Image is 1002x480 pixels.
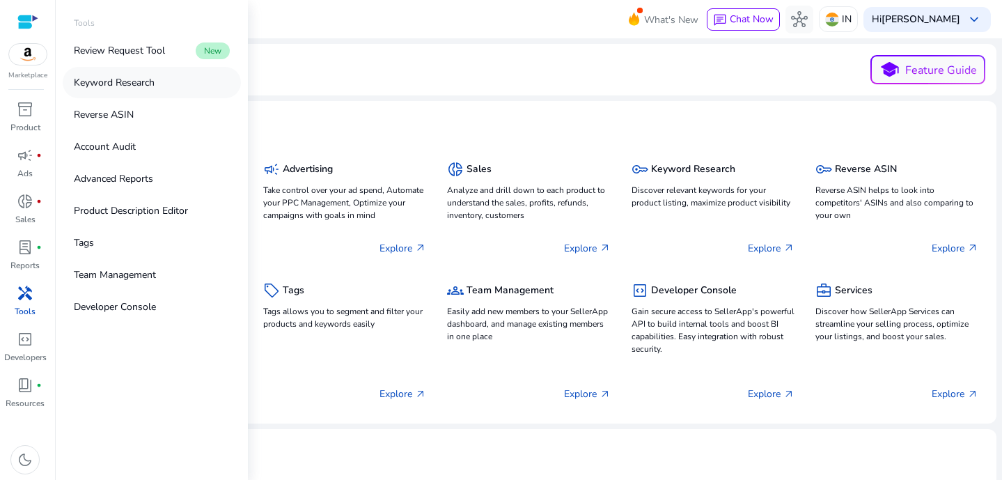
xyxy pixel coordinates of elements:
[379,387,426,401] p: Explore
[36,382,42,388] span: fiber_manual_record
[707,8,780,31] button: chatChat Now
[447,161,464,178] span: donut_small
[263,184,426,222] p: Take control over your ad spend, Automate your PPC Management, Optimize your campaigns with goals...
[835,285,872,297] h5: Services
[815,305,978,343] p: Discover how SellerApp Services can streamline your selling process, optimize your listings, and ...
[564,241,611,256] p: Explore
[713,13,727,27] span: chat
[39,22,68,33] div: v 4.0.25
[748,241,794,256] p: Explore
[379,241,426,256] p: Explore
[17,377,33,394] span: book_4
[932,241,978,256] p: Explore
[748,387,794,401] p: Explore
[74,139,136,154] p: Account Audit
[10,121,40,134] p: Product
[17,239,33,256] span: lab_profile
[783,389,794,400] span: arrow_outward
[967,242,978,254] span: arrow_outward
[154,82,235,91] div: Keywords by Traffic
[447,305,610,343] p: Easily add new members to your SellerApp dashboard, and manage existing members in one place
[632,161,648,178] span: key
[74,203,188,218] p: Product Description Editor
[74,75,155,90] p: Keyword Research
[785,6,813,33] button: hub
[17,147,33,164] span: campaign
[17,451,33,468] span: dark_mode
[8,70,47,81] p: Marketplace
[632,282,648,299] span: code_blocks
[15,213,36,226] p: Sales
[74,107,134,122] p: Reverse ASIN
[632,184,794,209] p: Discover relevant keywords for your product listing, maximize product visibility
[74,43,165,58] p: Review Request Tool
[263,161,280,178] span: campaign
[36,245,42,250] span: fiber_manual_record
[36,36,153,47] div: Domain: [DOMAIN_NAME]
[6,397,45,410] p: Resources
[9,44,47,65] img: amazon.svg
[10,259,40,272] p: Reports
[415,242,426,254] span: arrow_outward
[835,164,897,176] h5: Reverse ASIN
[600,389,611,400] span: arrow_outward
[825,13,839,26] img: in.svg
[36,153,42,158] span: fiber_manual_record
[15,305,36,318] p: Tools
[870,55,985,84] button: schoolFeature Guide
[74,300,156,314] p: Developer Console
[783,242,794,254] span: arrow_outward
[815,184,978,222] p: Reverse ASIN helps to look into competitors' ASINs and also comparing to your own
[872,15,960,24] p: Hi
[730,13,774,26] span: Chat Now
[791,11,808,28] span: hub
[415,389,426,400] span: arrow_outward
[74,171,153,186] p: Advanced Reports
[632,305,794,355] p: Gain secure access to SellerApp's powerful API to build internal tools and boost BI capabilities....
[467,285,554,297] h5: Team Management
[17,167,33,180] p: Ads
[447,184,610,222] p: Analyze and drill down to each product to understand the sales, profits, refunds, inventory, cust...
[842,7,852,31] p: IN
[139,81,150,92] img: tab_keywords_by_traffic_grey.svg
[196,42,230,59] span: New
[967,389,978,400] span: arrow_outward
[22,36,33,47] img: website_grey.svg
[74,268,156,282] p: Team Management
[263,282,280,299] span: sell
[36,199,42,204] span: fiber_manual_record
[882,13,960,26] b: [PERSON_NAME]
[74,235,94,250] p: Tags
[966,11,983,28] span: keyboard_arrow_down
[815,161,832,178] span: key
[651,285,737,297] h5: Developer Console
[879,60,900,80] span: school
[283,164,333,176] h5: Advertising
[564,387,611,401] p: Explore
[263,305,426,330] p: Tags allows you to segment and filter your products and keywords easily
[651,164,735,176] h5: Keyword Research
[815,282,832,299] span: business_center
[600,242,611,254] span: arrow_outward
[644,8,698,32] span: What's New
[467,164,492,176] h5: Sales
[22,22,33,33] img: logo_orange.svg
[17,285,33,302] span: handyman
[17,193,33,210] span: donut_small
[447,282,464,299] span: groups
[53,82,125,91] div: Domain Overview
[905,62,977,79] p: Feature Guide
[4,351,47,364] p: Developers
[17,101,33,118] span: inventory_2
[932,387,978,401] p: Explore
[283,285,304,297] h5: Tags
[74,17,95,29] p: Tools
[38,81,49,92] img: tab_domain_overview_orange.svg
[17,331,33,348] span: code_blocks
